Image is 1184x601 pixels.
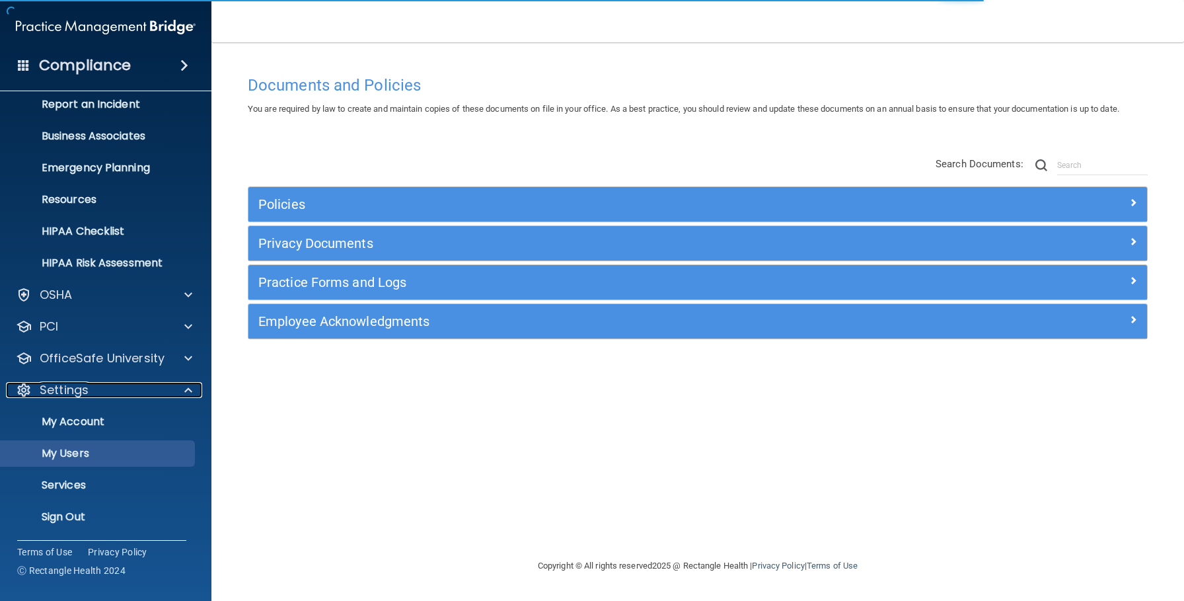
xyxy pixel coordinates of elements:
[16,350,192,366] a: OfficeSafe University
[9,510,189,524] p: Sign Out
[1057,155,1148,175] input: Search
[807,561,858,571] a: Terms of Use
[40,350,165,366] p: OfficeSafe University
[9,193,189,206] p: Resources
[9,415,189,428] p: My Account
[9,130,189,143] p: Business Associates
[9,257,189,270] p: HIPAA Risk Assessment
[16,14,196,40] img: PMB logo
[17,564,126,577] span: Ⓒ Rectangle Health 2024
[258,197,912,212] h5: Policies
[258,272,1137,293] a: Practice Forms and Logs
[258,236,912,251] h5: Privacy Documents
[40,287,73,303] p: OSHA
[16,382,192,398] a: Settings
[9,161,189,175] p: Emergency Planning
[9,479,189,492] p: Services
[17,545,72,559] a: Terms of Use
[258,314,912,329] h5: Employee Acknowledgments
[16,287,192,303] a: OSHA
[16,319,192,335] a: PCI
[936,158,1023,170] span: Search Documents:
[9,447,189,460] p: My Users
[40,382,89,398] p: Settings
[88,545,147,559] a: Privacy Policy
[9,98,189,111] p: Report an Incident
[9,225,189,238] p: HIPAA Checklist
[457,545,939,587] div: Copyright © All rights reserved 2025 @ Rectangle Health | |
[248,104,1119,114] span: You are required by law to create and maintain copies of these documents on file in your office. ...
[752,561,804,571] a: Privacy Policy
[39,56,131,75] h4: Compliance
[258,233,1137,254] a: Privacy Documents
[258,311,1137,332] a: Employee Acknowledgments
[1035,159,1047,171] img: ic-search.3b580494.png
[40,319,58,335] p: PCI
[258,194,1137,215] a: Policies
[248,77,1148,94] h4: Documents and Policies
[258,275,912,290] h5: Practice Forms and Logs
